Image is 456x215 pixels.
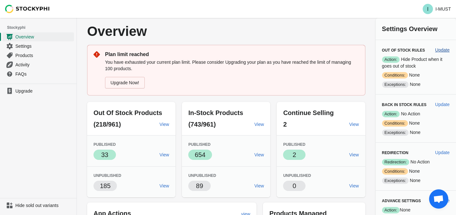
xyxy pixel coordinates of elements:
[254,152,264,157] span: View
[252,119,266,130] a: View
[346,180,361,192] a: View
[435,102,450,107] span: Update
[3,41,74,51] a: Settings
[3,69,74,79] a: FAQs
[293,151,296,158] span: 2
[94,142,116,147] span: Published
[159,152,169,157] span: View
[436,6,451,12] p: I-MUST
[382,102,430,107] h3: Back in Stock Rules
[420,3,453,15] button: Avatar with initials II-MUST
[382,111,450,117] p: No Action
[382,177,450,184] p: None
[349,183,359,188] span: View
[3,32,74,41] a: Overview
[105,51,359,58] p: Plan limit reached
[349,152,359,157] span: View
[188,109,243,116] span: In-Stock Products
[346,119,361,130] a: View
[105,59,359,72] p: You have exhausted your current plan limit. Please consider Upgrading your plan as you have reach...
[349,122,359,127] span: View
[382,198,430,203] h3: Advance Settings
[382,111,400,117] span: Action:
[252,180,266,192] a: View
[159,122,169,127] span: View
[382,81,450,88] p: None
[15,43,73,49] span: Settings
[15,202,73,209] span: Hide sold out variants
[283,121,287,128] span: 2
[94,173,121,178] span: Unpublished
[3,51,74,60] a: Products
[283,142,305,147] span: Published
[3,201,74,210] a: Hide sold out variants
[433,99,452,110] button: Update
[382,72,408,79] span: Conditions:
[433,147,452,158] button: Update
[435,150,450,155] span: Update
[382,159,409,165] span: Redirection:
[101,151,108,158] span: 33
[283,173,311,178] span: Unpublished
[15,71,73,77] span: FAQs
[157,180,172,192] a: View
[7,24,77,31] span: Stockyphi
[382,159,450,165] p: No Action
[429,189,448,209] a: Open chat
[105,77,145,88] a: Upgrade Now!
[254,122,264,127] span: View
[100,182,110,189] span: 185
[382,56,400,63] span: Action:
[382,81,409,88] span: Exceptions:
[382,25,437,32] span: Settings Overview
[435,47,450,53] span: Update
[254,183,264,188] span: View
[382,48,430,53] h3: Out of Stock Rules
[382,168,408,175] span: Conditions:
[3,60,74,69] a: Activity
[15,62,73,68] span: Activity
[427,6,428,12] text: I
[157,149,172,161] a: View
[382,168,450,175] p: None
[157,119,172,130] a: View
[382,129,409,136] span: Exceptions:
[433,44,452,56] button: Update
[382,150,430,155] h3: Redirection
[15,34,73,40] span: Overview
[382,120,408,127] span: Conditions:
[382,56,450,69] p: Hide Product when it goes out of stock
[382,207,400,213] span: Action:
[252,149,266,161] a: View
[94,109,162,116] span: Out Of Stock Products
[293,182,296,189] span: 0
[159,183,169,188] span: View
[196,181,203,190] p: 89
[283,109,334,116] span: Continue Selling
[188,142,210,147] span: Published
[382,72,450,79] p: None
[346,149,361,161] a: View
[382,178,409,184] span: Exceptions:
[195,151,205,158] span: 654
[188,121,216,128] span: (743/961)
[15,52,73,59] span: Products
[382,207,450,213] p: None
[5,5,50,13] img: Stockyphi
[382,129,450,136] p: None
[3,87,74,95] a: Upgrade
[87,24,254,38] p: Overview
[188,173,216,178] span: Unpublished
[94,121,121,128] span: (218/961)
[15,88,73,94] span: Upgrade
[423,4,433,14] span: Avatar with initials I
[382,120,450,127] p: None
